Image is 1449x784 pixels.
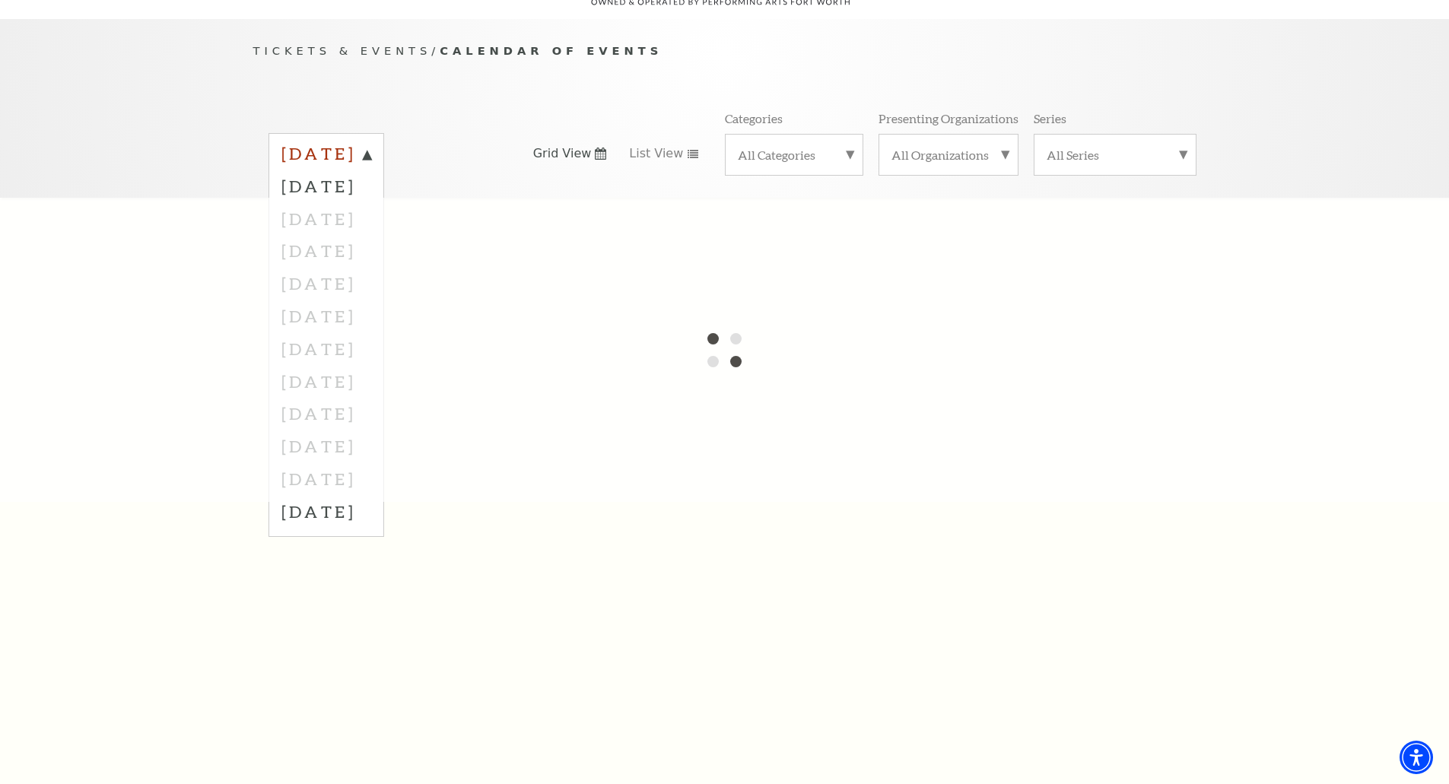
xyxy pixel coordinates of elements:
p: Series [1034,110,1066,126]
span: Calendar of Events [440,44,663,57]
label: All Categories [738,147,850,163]
span: Tickets & Events [253,44,432,57]
span: Grid View [533,145,592,162]
label: All Organizations [891,147,1006,163]
div: Accessibility Menu [1400,741,1433,774]
p: Categories [725,110,783,126]
label: [DATE] [281,170,371,202]
label: [DATE] [281,142,371,170]
span: List View [629,145,683,162]
label: All Series [1047,147,1184,163]
p: / [253,42,1196,61]
p: Presenting Organizations [879,110,1018,126]
label: [DATE] [281,495,371,528]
